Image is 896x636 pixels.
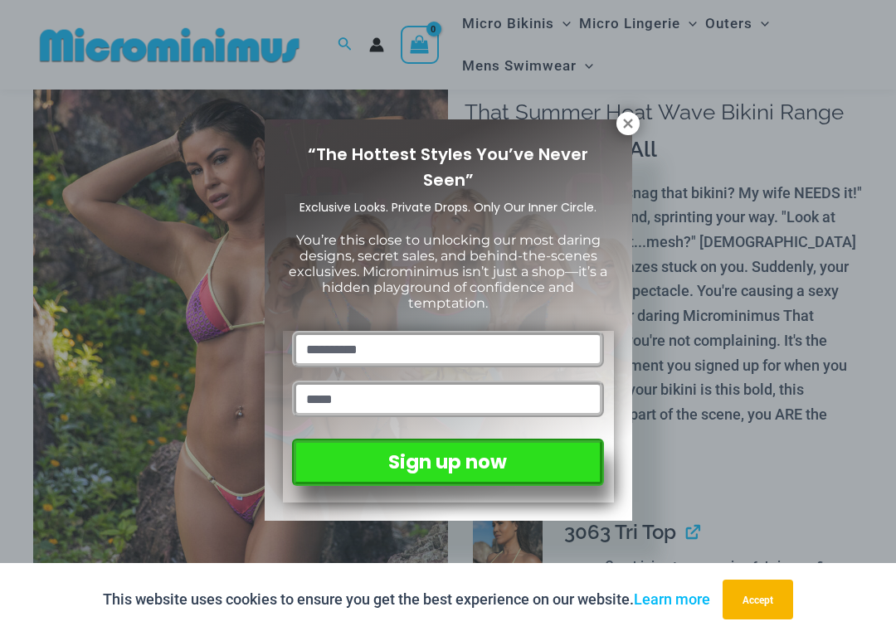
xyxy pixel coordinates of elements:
[299,199,597,216] span: Exclusive Looks. Private Drops. Only Our Inner Circle.
[103,587,710,612] p: This website uses cookies to ensure you get the best experience on our website.
[292,439,603,486] button: Sign up now
[616,112,640,135] button: Close
[289,232,607,312] span: You’re this close to unlocking our most daring designs, secret sales, and behind-the-scenes exclu...
[634,590,710,608] a: Learn more
[308,143,588,192] span: “The Hottest Styles You’ve Never Seen”
[723,580,793,619] button: Accept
